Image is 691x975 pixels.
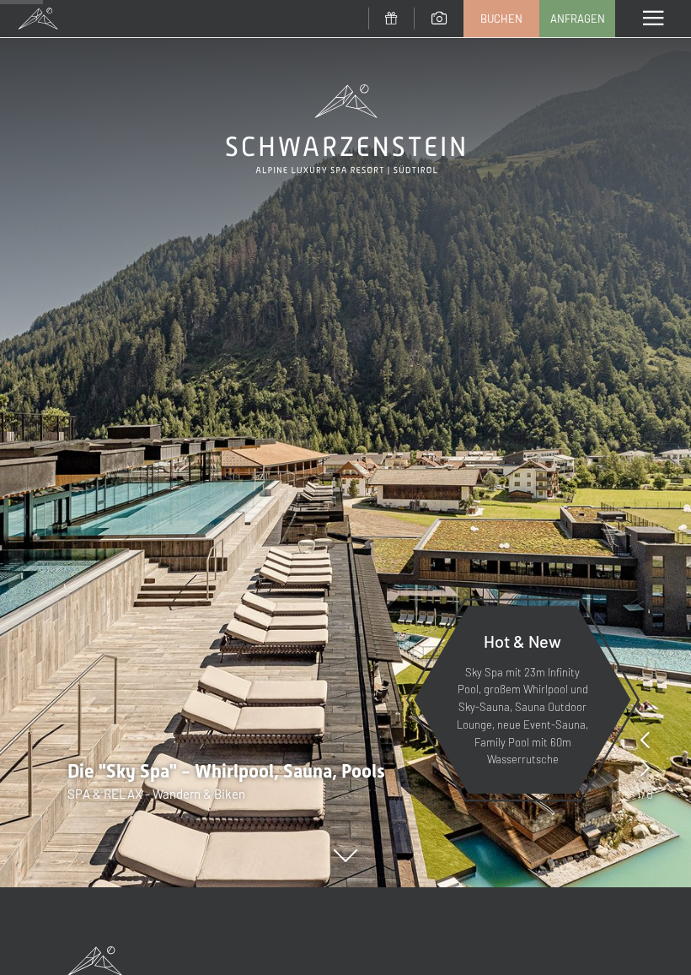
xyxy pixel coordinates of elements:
a: Hot & New Sky Spa mit 23m Infinity Pool, großem Whirlpool und Sky-Sauna, Sauna Outdoor Lounge, ne... [413,605,632,795]
span: SPA & RELAX - Wandern & Biken [67,786,245,801]
span: 8 [646,784,653,803]
a: Buchen [464,1,538,36]
span: 1 [636,784,641,803]
p: Sky Spa mit 23m Infinity Pool, großem Whirlpool und Sky-Sauna, Sauna Outdoor Lounge, neue Event-S... [455,664,590,769]
a: Anfragen [540,1,614,36]
span: Hot & New [484,631,561,651]
span: Die "Sky Spa" - Whirlpool, Sauna, Pools [67,761,385,782]
span: Buchen [480,11,522,26]
span: Anfragen [550,11,605,26]
span: / [641,784,646,803]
